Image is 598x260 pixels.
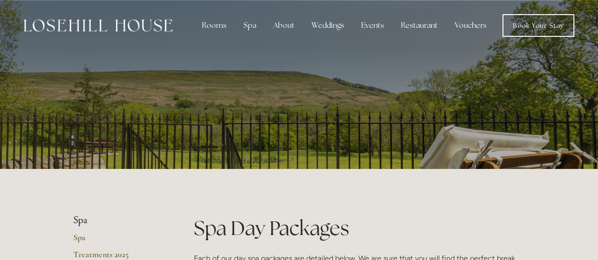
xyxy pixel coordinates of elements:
div: Rooms [194,16,234,35]
div: Weddings [304,16,352,35]
h1: Spa Day Packages [194,214,525,242]
a: Vouchers [447,16,494,35]
div: Restaurant [393,16,445,35]
img: Losehill House [24,19,173,32]
a: Spa [73,232,164,249]
div: Events [354,16,391,35]
li: Spa [73,214,164,226]
a: Book Your Stay [503,14,574,37]
div: Spa [236,16,264,35]
div: About [266,16,302,35]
